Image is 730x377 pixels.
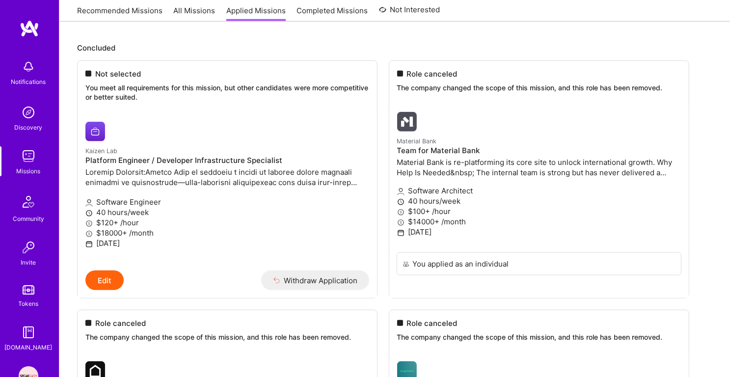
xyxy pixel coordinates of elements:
[19,103,38,122] img: discovery
[19,146,38,166] img: teamwork
[17,166,41,176] div: Missions
[85,147,117,155] small: Kaizen Lab
[85,238,369,248] p: [DATE]
[17,190,40,214] img: Community
[95,69,141,79] span: Not selected
[85,270,124,290] button: Edit
[85,199,93,207] i: icon Applicant
[85,241,93,248] i: icon Calendar
[15,122,43,133] div: Discovery
[5,342,53,352] div: [DOMAIN_NAME]
[13,214,44,224] div: Community
[19,298,39,309] div: Tokens
[19,323,38,342] img: guide book
[85,156,369,165] h4: Platform Engineer / Developer Infrastructure Specialist
[85,228,369,238] p: $18000+ /month
[85,122,105,141] img: Kaizen Lab company logo
[85,217,369,228] p: $120+ /hour
[297,5,368,22] a: Completed Missions
[261,270,370,290] button: Withdraw Application
[85,197,369,207] p: Software Engineer
[85,220,93,227] i: icon MoneyGray
[85,207,369,217] p: 40 hours/week
[20,20,39,37] img: logo
[78,114,377,270] a: Kaizen Lab company logoKaizen LabPlatform Engineer / Developer Infrastructure SpecialistLoremip D...
[21,257,36,268] div: Invite
[77,43,712,53] p: Concluded
[85,167,369,188] p: Loremip Dolorsit:Ametco Adip el seddoeiu t incidi ut laboree dolore magnaali enimadmi ve quisnost...
[85,210,93,217] i: icon Clock
[85,83,369,102] p: You meet all requirements for this mission, but other candidates were more competitive or better ...
[174,5,216,22] a: All Missions
[226,5,286,22] a: Applied Missions
[23,285,34,295] img: tokens
[19,57,38,77] img: bell
[85,230,93,238] i: icon MoneyGray
[379,4,440,22] a: Not Interested
[19,238,38,257] img: Invite
[11,77,46,87] div: Notifications
[77,5,162,22] a: Recommended Missions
